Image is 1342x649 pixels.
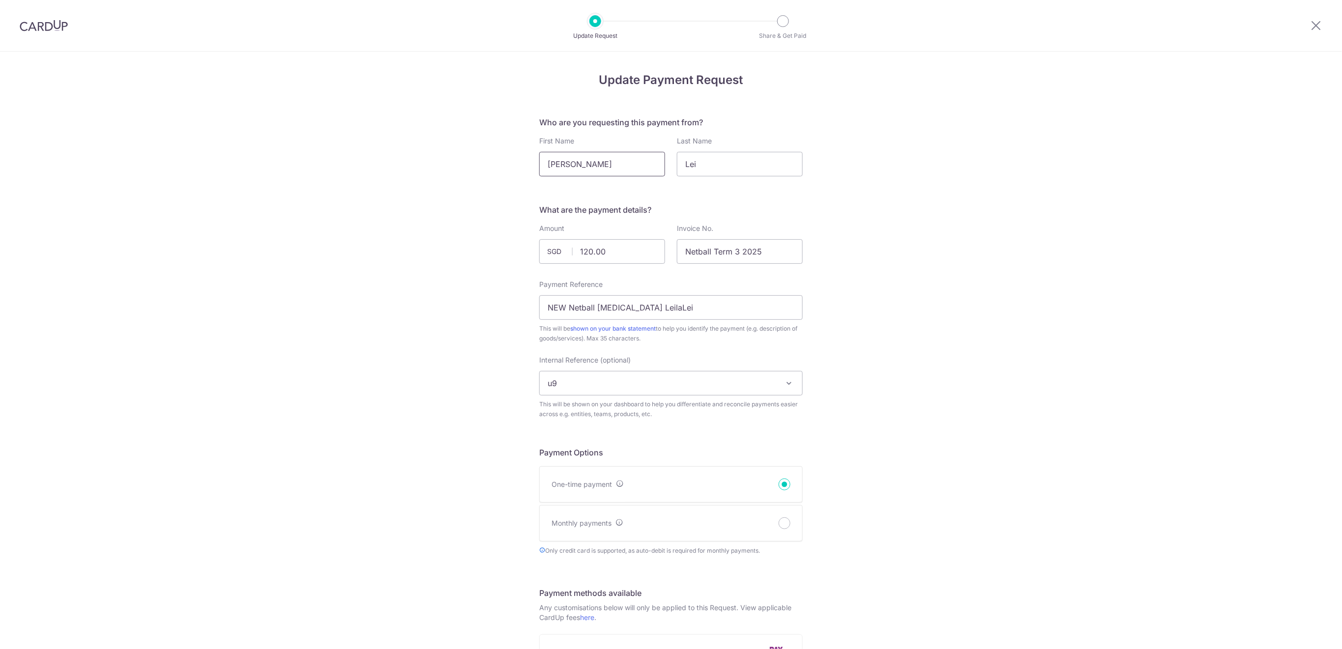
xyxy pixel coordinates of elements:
input: E.g. INV-54-12 [677,239,803,264]
span: u9 [539,371,803,395]
input: E.g. Description of goods/services [539,295,803,320]
label: Payment Reference [539,280,603,289]
h5: Who are you requesting this payment from? [539,116,803,128]
span: Monthly payments [552,519,612,527]
span: Help [22,7,42,16]
a: shown on your bank statement [570,325,656,332]
p: Update Request [559,31,632,41]
p: Any customisations below will only be applied to this Request. View applicable CardUp fees . [539,603,803,622]
input: Enter amount [539,239,665,264]
span: This will be shown on your dashboard to help you differentiate and reconcile payments easier acro... [539,399,803,419]
label: Internal Reference (optional) [539,355,631,365]
span: One-time payment [552,480,612,488]
h5: Payment methods available [539,587,803,599]
span: This will be to help you identify the payment (e.g. description of goods/services). Max 35 charac... [539,324,803,343]
span: u9 [540,371,802,395]
h4: Update Payment Request [539,71,803,89]
label: First Name [539,136,574,146]
span: Only credit card is supported, as auto-debit is required for monthly payments. [539,546,803,556]
input: E.g. Doe [677,152,803,176]
input: E.g. John [539,152,665,176]
label: Invoice No. [677,224,713,233]
p: Share & Get Paid [747,31,819,41]
label: Last Name [677,136,712,146]
h5: Payment Options [539,447,803,458]
label: Amount [539,224,564,233]
img: CardUp [20,20,68,31]
span: SGD [547,247,573,256]
h5: What are the payment details? [539,204,803,216]
a: here [580,613,594,621]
